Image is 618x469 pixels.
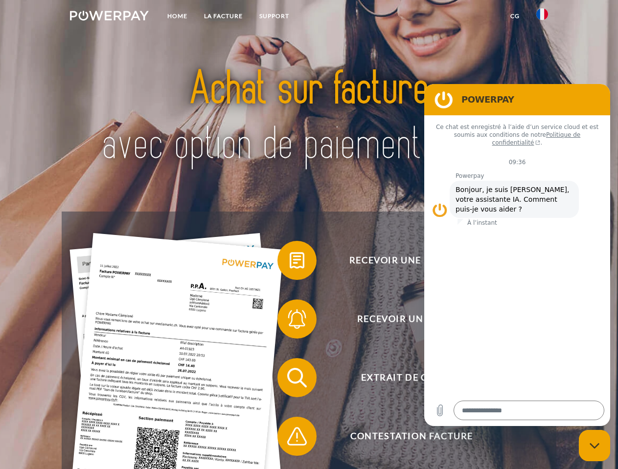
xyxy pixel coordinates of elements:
[196,7,251,25] a: LA FACTURE
[277,417,532,456] button: Contestation Facture
[424,84,610,426] iframe: Fenêtre de messagerie
[292,241,531,280] span: Recevoir une facture ?
[277,358,532,397] button: Extrait de compte
[70,11,149,21] img: logo-powerpay-white.svg
[292,358,531,397] span: Extrait de compte
[292,417,531,456] span: Contestation Facture
[292,299,531,339] span: Recevoir un rappel?
[93,47,525,187] img: title-powerpay_fr.svg
[277,241,532,280] button: Recevoir une facture ?
[251,7,298,25] a: Support
[579,430,610,461] iframe: Bouton de lancement de la fenêtre de messagerie, conversation en cours
[536,8,548,20] img: fr
[277,299,532,339] button: Recevoir un rappel?
[285,365,309,390] img: qb_search.svg
[285,307,309,331] img: qb_bell.svg
[285,248,309,273] img: qb_bill.svg
[502,7,528,25] a: CG
[159,7,196,25] a: Home
[285,424,309,448] img: qb_warning.svg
